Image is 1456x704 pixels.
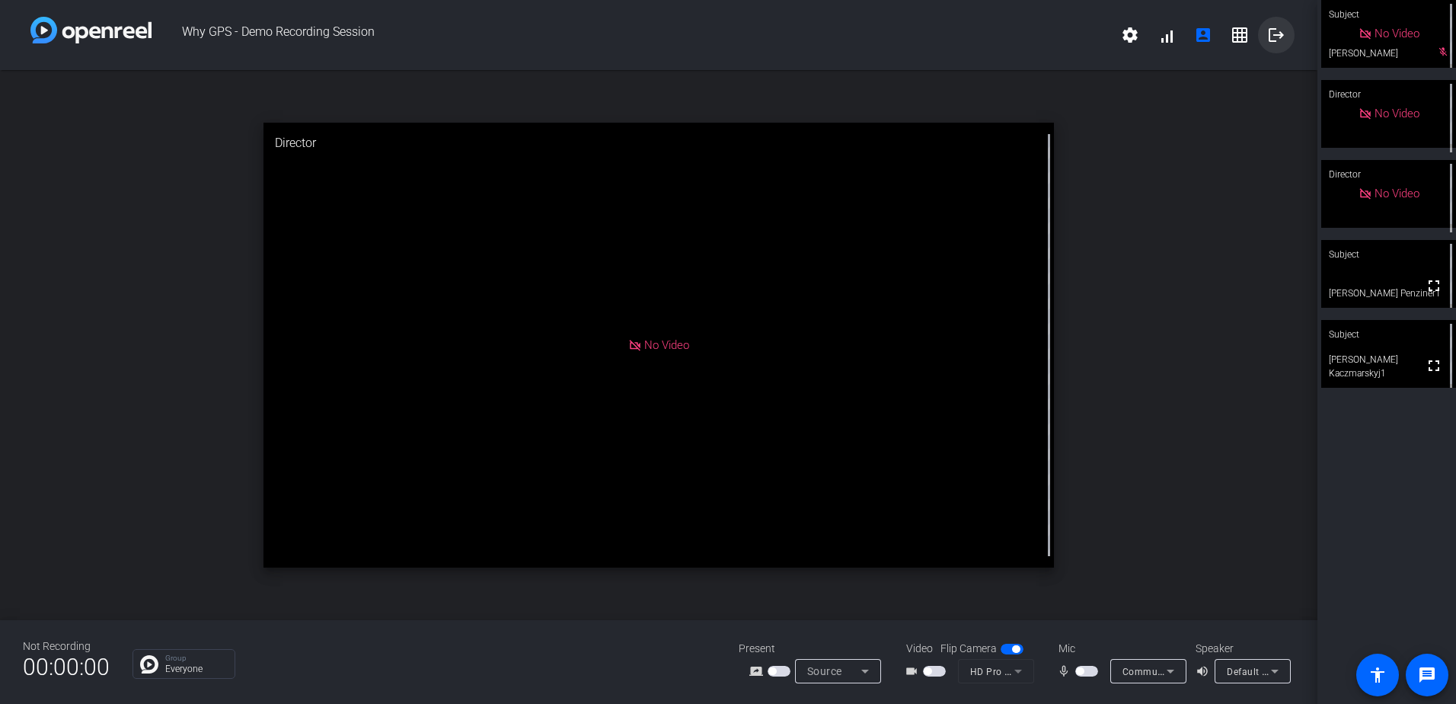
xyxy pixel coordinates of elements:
mat-icon: fullscreen [1425,277,1443,295]
span: Video [906,641,933,657]
div: Director [1321,80,1456,109]
span: Flip Camera [940,641,997,657]
mat-icon: message [1418,666,1436,684]
mat-icon: videocam_outline [905,662,923,680]
img: white-gradient.svg [30,17,152,43]
div: Director [1321,160,1456,189]
p: Group [165,654,227,662]
div: Subject [1321,240,1456,269]
span: 00:00:00 [23,648,110,686]
mat-icon: volume_up [1196,662,1214,680]
mat-icon: fullscreen [1425,357,1443,375]
div: Not Recording [23,638,110,654]
mat-icon: accessibility [1368,666,1387,684]
div: Present [739,641,891,657]
mat-icon: account_box [1194,26,1212,44]
span: Default - Headphones (Bose QC Headphones - ljh) [1227,665,1448,677]
span: Source [807,665,842,677]
span: No Video [644,338,689,352]
mat-icon: grid_on [1231,26,1249,44]
mat-icon: screen_share_outline [749,662,768,680]
span: No Video [1375,27,1419,40]
mat-icon: settings [1121,26,1139,44]
div: Mic [1043,641,1196,657]
img: Chat Icon [140,655,158,674]
span: No Video [1375,107,1419,120]
mat-icon: mic_none [1057,662,1075,680]
mat-icon: logout [1267,26,1285,44]
span: No Video [1375,187,1419,200]
button: signal_cellular_alt [1148,17,1185,53]
div: Speaker [1196,641,1287,657]
div: Subject [1321,320,1456,349]
span: Why GPS - Demo Recording Session [152,17,1112,53]
div: Director [263,123,1054,164]
span: Communications - Headset (Bose QC Headphones - ljh) [1122,665,1369,677]
p: Everyone [165,664,227,674]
